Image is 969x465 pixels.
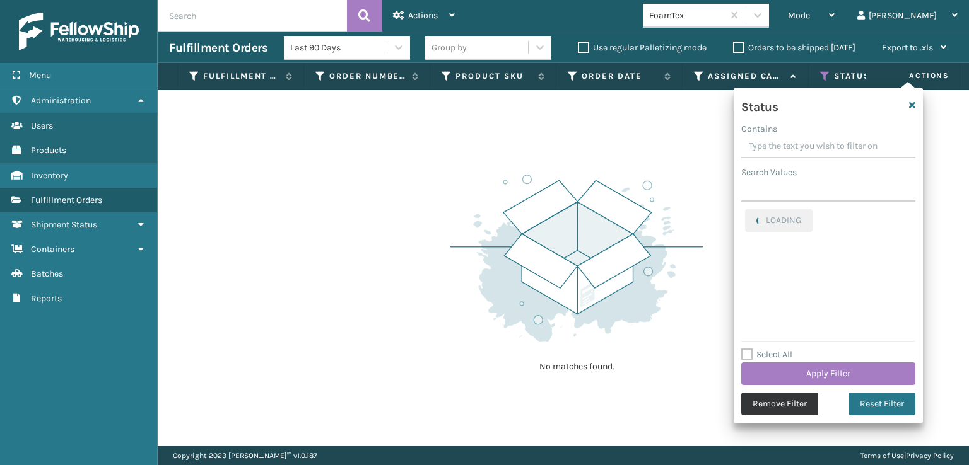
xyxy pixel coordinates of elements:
[31,219,97,230] span: Shipment Status
[849,393,915,415] button: Reset Filter
[860,451,904,460] a: Terms of Use
[173,446,317,465] p: Copyright 2023 [PERSON_NAME]™ v 1.0.187
[455,71,532,82] label: Product SKU
[788,10,810,21] span: Mode
[31,293,62,304] span: Reports
[741,96,778,115] h4: Status
[708,71,784,82] label: Assigned Carrier Service
[203,71,279,82] label: Fulfillment Order Id
[582,71,658,82] label: Order Date
[741,135,915,158] input: Type the text you wish to filter on
[741,122,777,135] label: Contains
[31,145,66,156] span: Products
[408,10,438,21] span: Actions
[31,195,102,205] span: Fulfillment Orders
[649,9,724,22] div: FoamTex
[860,446,954,465] div: |
[834,71,910,82] label: Status
[290,41,388,54] div: Last 90 Days
[329,71,406,82] label: Order Number
[578,42,707,53] label: Use regular Palletizing mode
[741,349,792,360] label: Select All
[741,393,818,415] button: Remove Filter
[745,209,813,232] button: LOADING
[432,41,467,54] div: Group by
[906,451,954,460] a: Privacy Policy
[169,40,267,55] h3: Fulfillment Orders
[882,42,933,53] span: Export to .xls
[29,70,51,81] span: Menu
[31,170,68,181] span: Inventory
[31,95,91,106] span: Administration
[31,268,63,279] span: Batches
[31,120,53,131] span: Users
[741,166,797,179] label: Search Values
[19,13,139,50] img: logo
[869,66,957,86] span: Actions
[733,42,855,53] label: Orders to be shipped [DATE]
[741,362,915,385] button: Apply Filter
[31,244,74,255] span: Containers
